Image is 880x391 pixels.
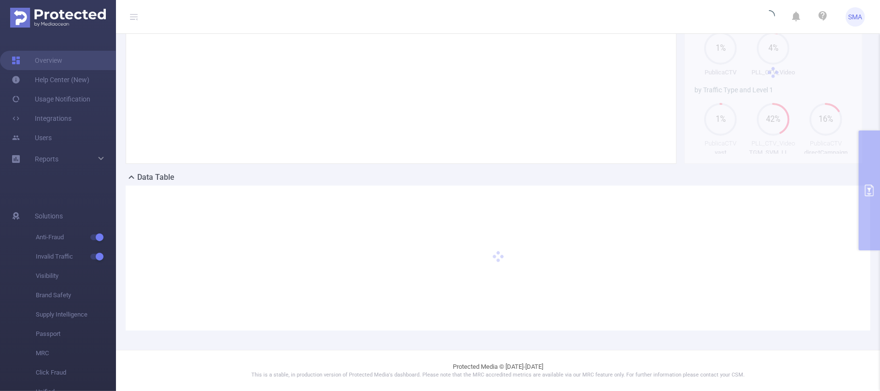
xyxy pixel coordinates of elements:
span: SMA [849,7,863,27]
span: MRC [36,344,116,363]
span: Visibility [36,266,116,286]
span: Click Fraud [36,363,116,382]
span: Anti-Fraud [36,228,116,247]
a: Users [12,128,52,147]
span: Reports [35,155,58,163]
footer: Protected Media © [DATE]-[DATE] [116,350,880,391]
p: This is a stable, in production version of Protected Media's dashboard. Please note that the MRC ... [140,371,856,379]
img: Protected Media [10,8,106,28]
h2: Data Table [137,172,174,183]
span: Supply Intelligence [36,305,116,324]
a: Reports [35,149,58,169]
span: Invalid Traffic [36,247,116,266]
a: Overview [12,51,62,70]
a: Usage Notification [12,89,90,109]
a: Help Center (New) [12,70,89,89]
a: Integrations [12,109,72,128]
span: Solutions [35,206,63,226]
span: Brand Safety [36,286,116,305]
i: icon: loading [764,10,775,24]
span: Passport [36,324,116,344]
